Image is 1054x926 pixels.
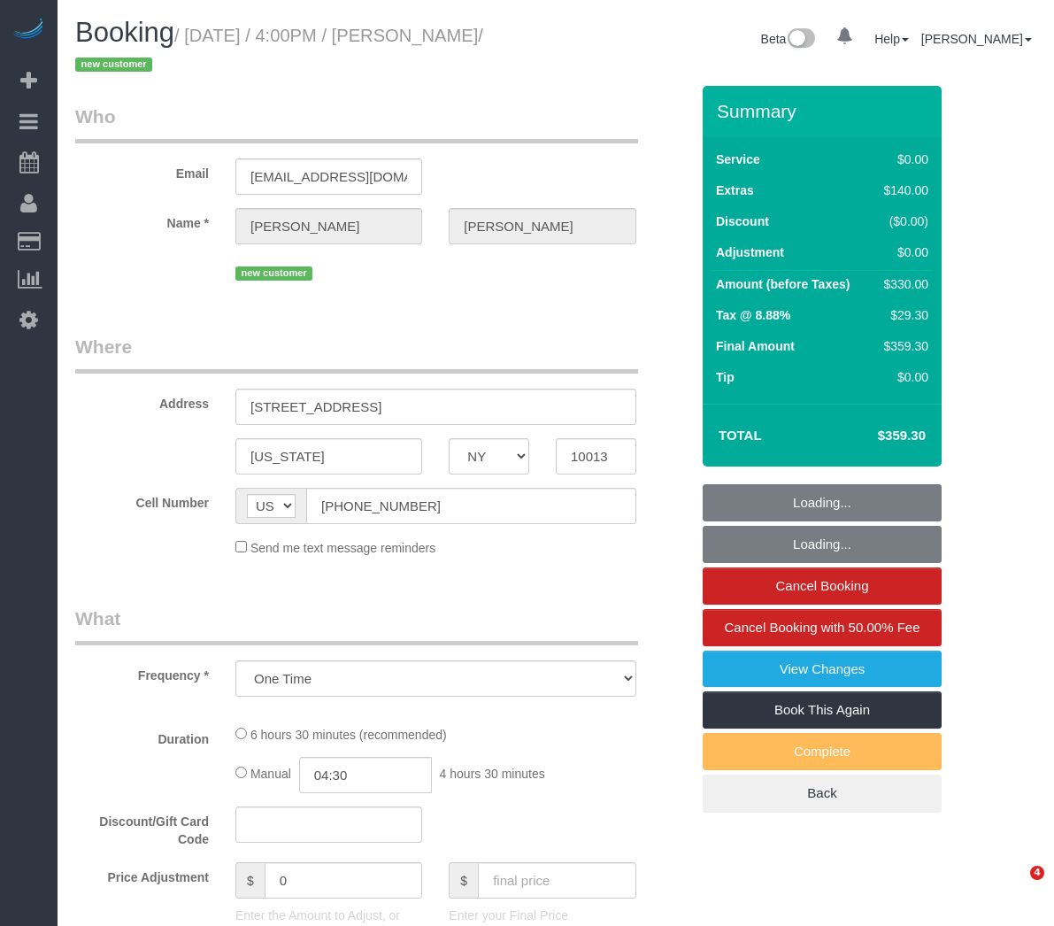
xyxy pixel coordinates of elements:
[75,58,152,72] span: new customer
[877,275,928,293] div: $330.00
[877,368,928,386] div: $0.00
[716,368,735,386] label: Tip
[62,158,222,182] label: Email
[716,306,790,324] label: Tax @ 8.88%
[716,243,784,261] label: Adjustment
[703,651,942,688] a: View Changes
[449,907,635,924] p: Enter your Final Price
[877,150,928,168] div: $0.00
[761,32,816,46] a: Beta
[306,488,636,524] input: Cell Number
[62,660,222,684] label: Frequency *
[877,243,928,261] div: $0.00
[703,691,942,729] a: Book This Again
[478,862,636,899] input: final price
[716,150,760,168] label: Service
[717,101,933,121] h3: Summary
[62,806,222,848] label: Discount/Gift Card Code
[62,488,222,512] label: Cell Number
[75,104,638,143] legend: Who
[877,306,928,324] div: $29.30
[235,907,422,924] p: Enter the Amount to Adjust, or
[786,28,815,51] img: New interface
[703,567,942,605] a: Cancel Booking
[235,438,422,475] input: City
[877,337,928,355] div: $359.30
[235,208,422,244] input: First Name
[62,208,222,232] label: Name *
[235,158,422,195] input: Email
[874,32,909,46] a: Help
[75,17,174,48] span: Booking
[62,724,222,748] label: Duration
[235,266,312,281] span: new customer
[11,18,46,42] img: Automaid Logo
[449,862,478,899] span: $
[703,775,942,812] a: Back
[877,212,928,230] div: ($0.00)
[716,275,850,293] label: Amount (before Taxes)
[75,334,638,374] legend: Where
[825,428,926,444] h4: $359.30
[235,862,265,899] span: $
[250,728,447,742] span: 6 hours 30 minutes (recommended)
[716,337,795,355] label: Final Amount
[62,389,222,413] label: Address
[250,541,435,555] span: Send me text message reminders
[716,212,769,230] label: Discount
[725,620,920,635] span: Cancel Booking with 50.00% Fee
[75,26,483,75] span: /
[1030,866,1044,880] span: 4
[994,866,1036,908] iframe: Intercom live chat
[716,181,754,199] label: Extras
[556,438,636,475] input: Zip Code
[921,32,1032,46] a: [PERSON_NAME]
[719,428,762,443] strong: Total
[440,767,545,781] span: 4 hours 30 minutes
[75,606,638,645] legend: What
[449,208,635,244] input: Last Name
[250,767,291,781] span: Manual
[75,26,483,75] small: / [DATE] / 4:00PM / [PERSON_NAME]
[877,181,928,199] div: $140.00
[62,862,222,886] label: Price Adjustment
[703,609,942,646] a: Cancel Booking with 50.00% Fee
